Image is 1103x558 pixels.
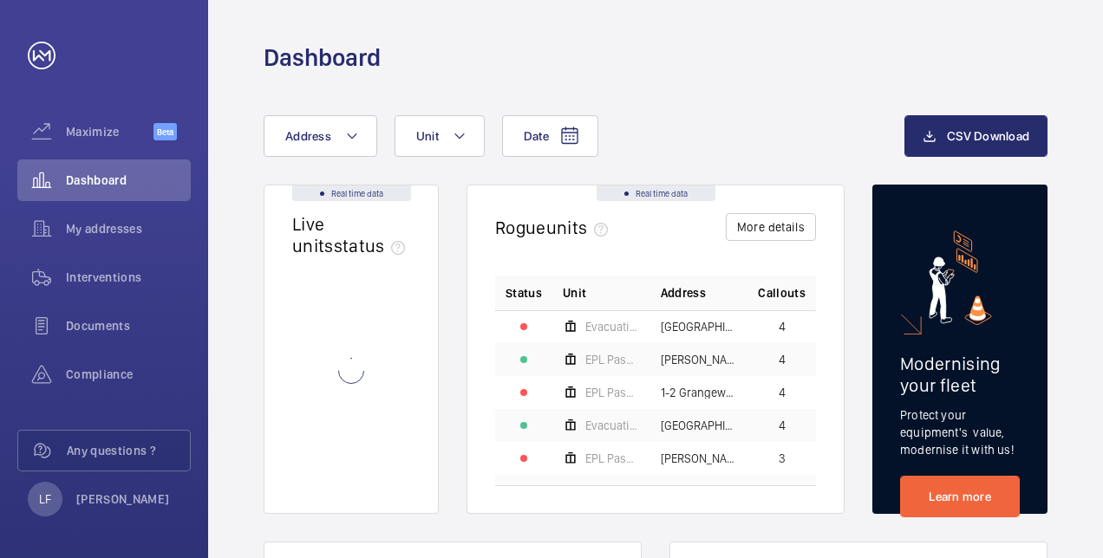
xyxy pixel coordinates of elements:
span: EPL Passenger Lift [585,386,640,399]
span: 1-2 Grangeway - 1-2 [GEOGRAPHIC_DATA] [661,386,738,399]
p: [PERSON_NAME] [76,490,170,508]
span: Compliance [66,366,191,383]
span: [PERSON_NAME] House - [PERSON_NAME][GEOGRAPHIC_DATA] [661,354,738,366]
span: 3 [779,452,786,464]
span: 4 [779,386,786,399]
span: Address [661,284,706,302]
button: Date [502,115,598,157]
span: Documents [66,317,191,334]
span: EPL Passenger Lift No 1 [585,452,640,464]
span: [PERSON_NAME] House - High Risk Building - [PERSON_NAME][GEOGRAPHIC_DATA] [661,452,738,464]
span: Dashboard [66,172,191,189]
span: Maximize [66,123,153,140]
span: Unit [416,129,439,143]
span: Interventions [66,269,191,286]
span: Date [524,129,549,143]
button: Address [264,115,377,157]
p: Protect your equipment's value, modernise it with us! [900,406,1020,458]
h2: Live units [292,213,412,256]
button: More details [726,213,816,241]
span: status [334,235,413,256]
button: Unit [395,115,485,157]
p: Status [506,284,542,302]
span: Any questions ? [67,442,190,459]
div: Real time data [597,185,715,201]
span: [GEOGRAPHIC_DATA] C Flats 45-101 - High Risk Building - [GEOGRAPHIC_DATA] 45-101 [661,419,738,431]
span: Beta [153,123,177,140]
img: marketing-card.svg [929,230,992,325]
span: Evacuation - EPL No 3 Flats 45-101 L/h [585,419,640,431]
span: 4 [779,354,786,366]
span: Callouts [758,284,806,302]
div: Real time data [292,185,411,201]
h2: Rogue [495,217,615,238]
span: Unit [563,284,586,302]
a: Learn more [900,476,1020,517]
span: units [546,217,616,238]
p: LF [39,490,51,508]
span: My addresses [66,220,191,237]
span: Address [285,129,331,143]
span: [GEOGRAPHIC_DATA] C Flats 45-101 - High Risk Building - [GEOGRAPHIC_DATA] 45-101 [661,321,738,333]
h2: Modernising your fleet [900,353,1020,396]
button: CSV Download [904,115,1048,157]
span: EPL Passenger Lift No 2 [585,354,640,366]
span: 4 [779,419,786,431]
span: 4 [779,321,786,333]
span: CSV Download [947,129,1029,143]
span: Evacuation - EPL No 4 Flats 45-101 R/h [585,321,640,333]
h1: Dashboard [264,42,381,74]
